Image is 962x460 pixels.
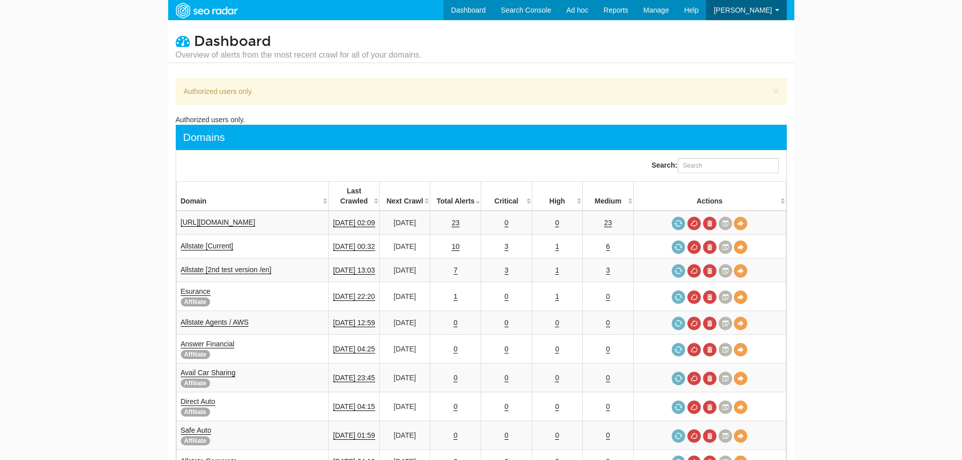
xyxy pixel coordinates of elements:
span: Dashboard [194,33,271,50]
a: Request a crawl [672,217,685,230]
a: View Domain Overview [734,400,747,414]
a: 0 [606,319,610,327]
a: Delete most recent audit [703,400,717,414]
a: 3 [504,242,509,251]
a: 0 [555,319,559,327]
a: [URL][DOMAIN_NAME] [181,218,256,227]
a: 0 [453,374,458,382]
a: 6 [606,242,610,251]
a: Avail Car Sharing [181,369,236,377]
a: Request a crawl [672,400,685,414]
a: Delete most recent audit [703,264,717,278]
a: Cancel in-progress audit [687,217,701,230]
div: Domains [183,130,225,145]
a: [DATE] 22:20 [333,292,375,301]
span: Affiliate [181,436,210,445]
th: Next Crawl: activate to sort column descending [379,182,430,211]
a: 0 [555,402,559,411]
div: Authorized users only. [176,115,787,125]
a: View Domain Overview [734,240,747,254]
span: Manage [643,6,669,14]
span: [PERSON_NAME] [714,6,772,14]
a: Cancel in-progress audit [687,264,701,278]
span: Affiliate [181,379,210,388]
a: Allstate Agents / AWS [181,318,249,327]
a: Crawl History [719,264,732,278]
a: 1 [555,292,559,301]
a: Delete most recent audit [703,290,717,304]
a: Request a crawl [672,317,685,330]
a: Delete most recent audit [703,217,717,230]
a: 0 [606,345,610,353]
td: [DATE] [379,211,430,235]
a: Crawl History [719,429,732,443]
th: Actions: activate to sort column ascending [633,182,786,211]
a: 0 [453,345,458,353]
a: Answer Financial [181,340,235,348]
th: Last Crawled: activate to sort column descending [329,182,380,211]
a: [DATE] 23:45 [333,374,375,382]
span: Reports [603,6,628,14]
a: 1 [555,242,559,251]
a: 0 [555,219,559,227]
td: [DATE] [379,311,430,335]
a: [DATE] 02:09 [333,219,375,227]
a: View Domain Overview [734,290,747,304]
a: Esurance [181,287,211,296]
a: Crawl History [719,400,732,414]
td: [DATE] [379,421,430,450]
a: 0 [453,319,458,327]
a: 10 [451,242,460,251]
a: Cancel in-progress audit [687,429,701,443]
a: [DATE] 01:59 [333,431,375,440]
a: 0 [504,402,509,411]
td: [DATE] [379,364,430,392]
a: 23 [604,219,612,227]
a: 0 [606,292,610,301]
i:  [176,34,190,48]
a: View Domain Overview [734,429,747,443]
span: Affiliate [181,407,210,417]
a: Request a crawl [672,264,685,278]
a: Allstate [2nd test version /en] [181,266,272,274]
td: [DATE] [379,282,430,311]
a: Cancel in-progress audit [687,343,701,356]
input: Search: [678,158,779,173]
span: Ad hoc [566,6,588,14]
a: 0 [555,431,559,440]
td: [DATE] [379,335,430,364]
a: View Domain Overview [734,317,747,330]
a: 0 [504,345,509,353]
a: Request a crawl [672,429,685,443]
a: [DATE] 04:15 [333,402,375,411]
a: 0 [555,374,559,382]
a: 0 [606,431,610,440]
a: Cancel in-progress audit [687,290,701,304]
a: Request a crawl [672,290,685,304]
a: Delete most recent audit [703,343,717,356]
img: SEORadar [172,2,241,20]
label: Search: [651,158,778,173]
a: Direct Auto [181,397,215,406]
th: Domain: activate to sort column ascending [176,182,329,211]
a: 23 [451,219,460,227]
small: Overview of alerts from the most recent crawl for all of your domains. [176,49,422,61]
span: Search Console [501,6,551,14]
a: Allstate [Current] [181,242,233,250]
span: Help [684,6,699,14]
td: [DATE] [379,235,430,259]
a: View Domain Overview [734,372,747,385]
a: 0 [504,292,509,301]
th: High: activate to sort column descending [532,182,583,211]
a: Cancel in-progress audit [687,372,701,385]
a: Crawl History [719,317,732,330]
th: Critical: activate to sort column descending [481,182,532,211]
a: 0 [453,431,458,440]
a: Cancel in-progress audit [687,240,701,254]
a: Delete most recent audit [703,240,717,254]
a: Crawl History [719,240,732,254]
td: [DATE] [379,392,430,421]
a: 3 [504,266,509,275]
a: Crawl History [719,372,732,385]
a: 1 [453,292,458,301]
